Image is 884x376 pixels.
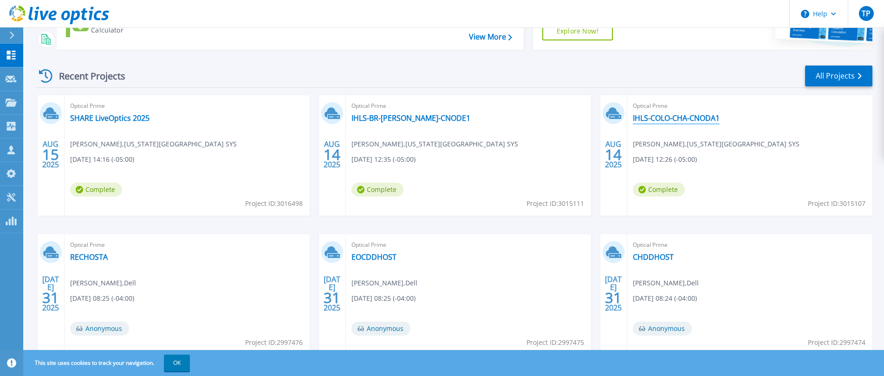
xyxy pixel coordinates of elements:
[351,322,410,336] span: Anonymous
[808,198,865,209] span: Project ID: 3015107
[633,113,720,123] a: IHLS-COLO-CHA-CNODA1
[351,240,585,250] span: Optical Prime
[633,101,867,111] span: Optical Prime
[633,154,697,165] span: [DATE] 12:26 (-05:00)
[245,337,303,348] span: Project ID: 2997476
[42,138,59,172] div: AUG 2025
[164,355,190,371] button: OK
[351,183,403,197] span: Complete
[351,293,416,303] span: [DATE] 08:25 (-04:00)
[351,154,416,165] span: [DATE] 12:35 (-05:00)
[633,139,799,149] span: [PERSON_NAME] , [US_STATE][GEOGRAPHIC_DATA] SYS
[604,277,622,310] div: [DATE] 2025
[526,198,584,209] span: Project ID: 3015111
[633,240,867,250] span: Optical Prime
[323,277,341,310] div: [DATE] 2025
[542,22,613,40] a: Explore Now!
[26,355,190,371] span: This site uses cookies to track your navigation.
[469,33,512,41] a: View More
[70,183,122,197] span: Complete
[351,278,417,288] span: [PERSON_NAME] , Dell
[70,154,134,165] span: [DATE] 14:16 (-05:00)
[633,293,697,303] span: [DATE] 08:24 (-04:00)
[605,294,622,302] span: 31
[633,252,674,262] a: CHDDHOST
[70,139,237,149] span: [PERSON_NAME] , [US_STATE][GEOGRAPHIC_DATA] SYS
[70,113,149,123] a: SHARE LiveOptics 2025
[323,138,341,172] div: AUG 2025
[324,151,340,158] span: 14
[324,294,340,302] span: 31
[42,294,59,302] span: 31
[604,138,622,172] div: AUG 2025
[70,293,134,303] span: [DATE] 08:25 (-04:00)
[70,101,304,111] span: Optical Prime
[605,151,622,158] span: 14
[633,322,692,336] span: Anonymous
[862,10,871,17] span: TP
[351,139,518,149] span: [PERSON_NAME] , [US_STATE][GEOGRAPHIC_DATA] SYS
[633,183,685,197] span: Complete
[70,322,129,336] span: Anonymous
[70,252,108,262] a: RECHOSTA
[808,337,865,348] span: Project ID: 2997474
[351,252,396,262] a: EOCDDHOST
[70,240,304,250] span: Optical Prime
[36,65,138,87] div: Recent Projects
[351,113,470,123] a: IHLS-BR-[PERSON_NAME]-CNODE1
[42,277,59,310] div: [DATE] 2025
[42,151,59,158] span: 15
[633,278,699,288] span: [PERSON_NAME] , Dell
[805,66,872,86] a: All Projects
[526,337,584,348] span: Project ID: 2997475
[70,278,136,288] span: [PERSON_NAME] , Dell
[245,198,303,209] span: Project ID: 3016498
[351,101,585,111] span: Optical Prime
